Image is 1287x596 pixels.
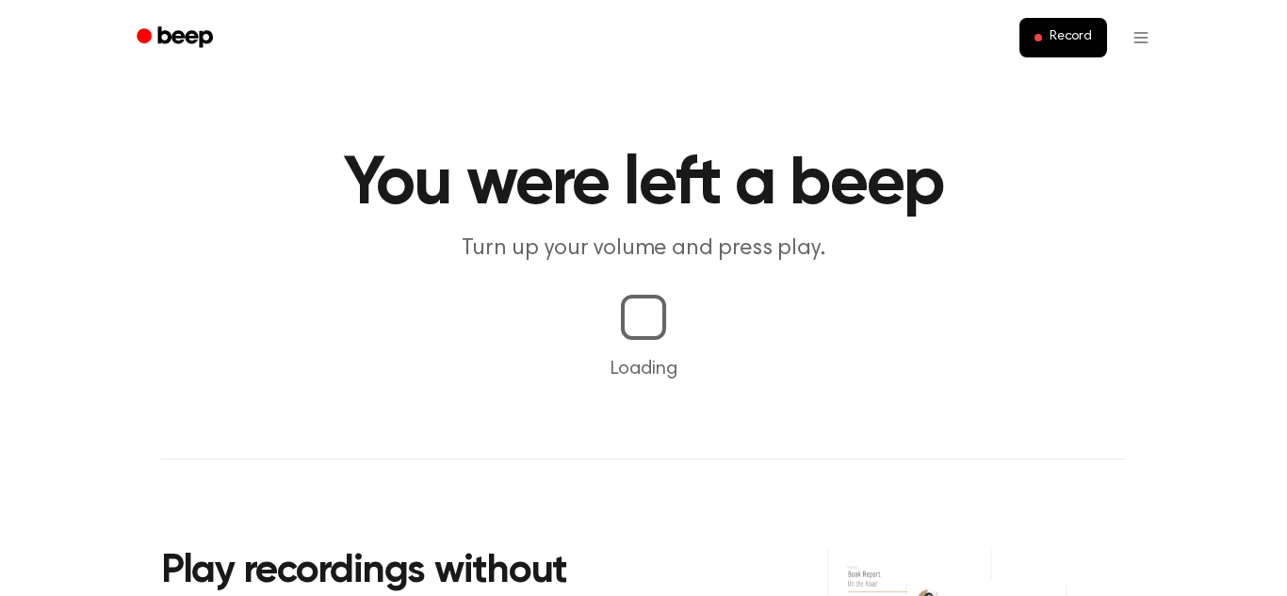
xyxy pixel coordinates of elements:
a: Beep [123,20,230,56]
span: Record [1050,29,1092,46]
button: Open menu [1118,15,1164,60]
p: Turn up your volume and press play. [282,234,1005,265]
button: Record [1019,18,1107,57]
p: Loading [23,355,1264,383]
h1: You were left a beep [161,151,1126,218]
